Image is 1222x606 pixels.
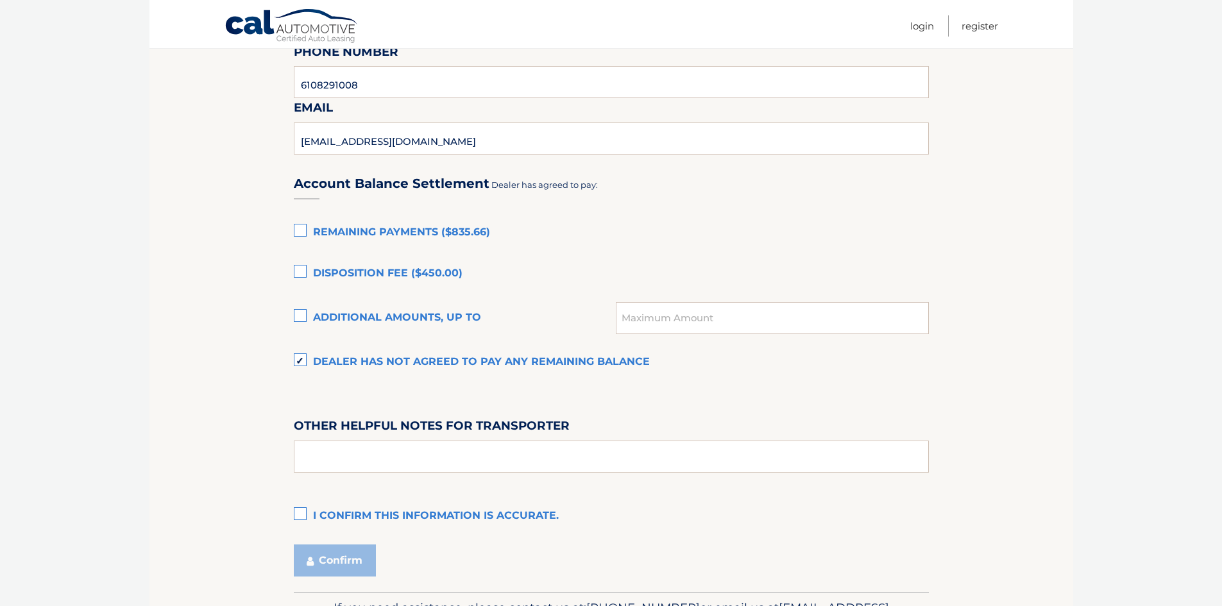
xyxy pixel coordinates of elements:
[910,15,934,37] a: Login
[294,349,929,375] label: Dealer has not agreed to pay any remaining balance
[491,180,598,190] span: Dealer has agreed to pay:
[294,305,616,331] label: Additional amounts, up to
[294,544,376,577] button: Confirm
[294,503,929,529] label: I confirm this information is accurate.
[294,220,929,246] label: Remaining Payments ($835.66)
[294,98,333,122] label: Email
[294,261,929,287] label: Disposition Fee ($450.00)
[225,8,359,46] a: Cal Automotive
[616,302,928,334] input: Maximum Amount
[294,176,489,192] h3: Account Balance Settlement
[294,416,570,440] label: Other helpful notes for transporter
[962,15,998,37] a: Register
[294,42,398,66] label: Phone Number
